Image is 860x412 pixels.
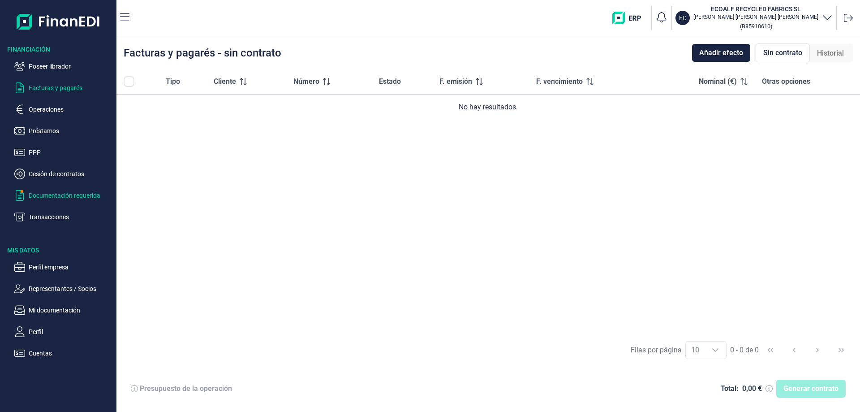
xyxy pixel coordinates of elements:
button: Perfil [14,326,113,337]
span: Estado [379,76,401,87]
p: Facturas y pagarés [29,82,113,93]
div: Choose [705,342,726,359]
button: ECECOALF RECYCLED FABRICS SL[PERSON_NAME] [PERSON_NAME] [PERSON_NAME](B85910610) [675,4,833,31]
p: Operaciones [29,104,113,115]
p: Documentación requerida [29,190,113,201]
div: 0,00 € [742,384,762,393]
p: Préstamos [29,126,113,136]
button: Cuentas [14,348,113,359]
button: Last Page [830,339,852,361]
p: Mi documentación [29,305,113,316]
span: Sin contrato [763,48,802,58]
div: Presupuesto de la operación [140,384,232,393]
div: Sin contrato [756,43,810,62]
div: Historial [810,44,851,62]
button: Facturas y pagarés [14,82,113,93]
div: Total: [721,384,739,393]
p: Perfil [29,326,113,337]
p: Transacciones [29,212,113,222]
button: Préstamos [14,126,113,136]
p: Cesión de contratos [29,169,113,179]
small: Copiar cif [740,23,772,30]
p: PPP [29,147,113,158]
button: Previous Page [783,339,805,361]
button: Poseer librador [14,61,113,72]
div: Facturas y pagarés - sin contrato [124,48,281,58]
span: Otras opciones [762,76,810,87]
p: Perfil empresa [29,262,113,273]
span: F. emisión [439,76,472,87]
button: Documentación requerida [14,190,113,201]
span: 0 - 0 de 0 [730,347,759,354]
span: Número [293,76,319,87]
p: Cuentas [29,348,113,359]
span: F. vencimiento [536,76,583,87]
span: Historial [817,48,844,59]
button: PPP [14,147,113,158]
div: All items unselected [124,76,134,87]
div: No hay resultados. [124,102,853,113]
button: Perfil empresa [14,262,113,273]
span: Nominal (€) [699,76,737,87]
h3: ECOALF RECYCLED FABRICS SL [693,4,818,13]
p: [PERSON_NAME] [PERSON_NAME] [PERSON_NAME] [693,13,818,21]
span: Cliente [214,76,236,87]
span: Tipo [166,76,180,87]
button: Next Page [807,339,828,361]
button: Cesión de contratos [14,169,113,179]
div: Filas por página [631,345,682,356]
button: Transacciones [14,212,113,222]
button: Representantes / Socios [14,283,113,294]
img: Logo de aplicación [17,7,100,36]
button: First Page [760,339,781,361]
button: Operaciones [14,104,113,115]
span: Añadir efecto [699,48,743,58]
button: Añadir efecto [692,44,750,62]
p: Representantes / Socios [29,283,113,294]
p: Poseer librador [29,61,113,72]
p: EC [679,13,687,22]
img: erp [612,12,648,24]
button: Mi documentación [14,305,113,316]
